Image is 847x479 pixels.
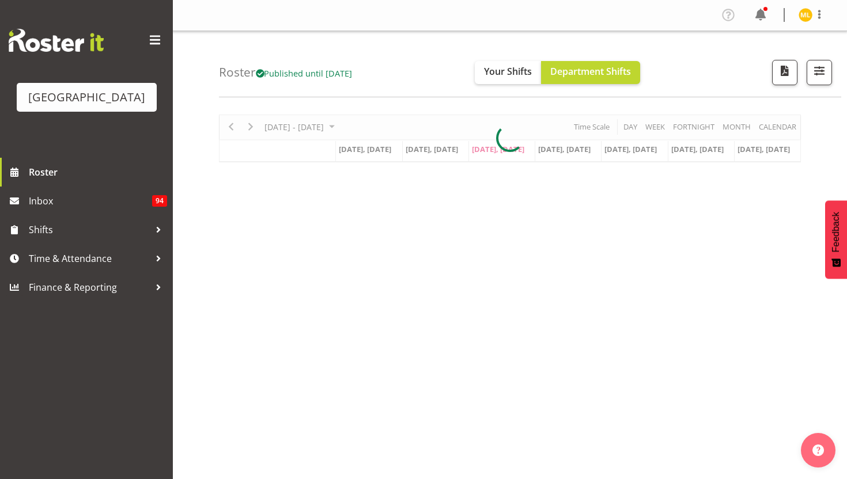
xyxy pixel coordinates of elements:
span: Published until [DATE] [256,67,353,79]
button: Feedback - Show survey [825,200,847,279]
img: Rosterit website logo [9,29,104,52]
span: Time & Attendance [29,250,150,267]
button: Filter Shifts [807,60,832,85]
span: Roster [29,164,167,181]
span: Finance & Reporting [29,279,150,296]
button: Download a PDF of the roster according to the set date range. [772,60,797,85]
span: Department Shifts [550,65,631,78]
span: 94 [152,195,167,207]
h4: Roster [219,66,353,79]
span: Your Shifts [484,65,532,78]
button: Department Shifts [541,61,640,84]
img: mark-lieshout8737.jpg [799,8,812,22]
span: Feedback [831,212,841,252]
button: Your Shifts [475,61,541,84]
span: Inbox [29,192,152,210]
div: [GEOGRAPHIC_DATA] [28,89,145,106]
span: Shifts [29,221,150,238]
img: help-xxl-2.png [812,444,824,456]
